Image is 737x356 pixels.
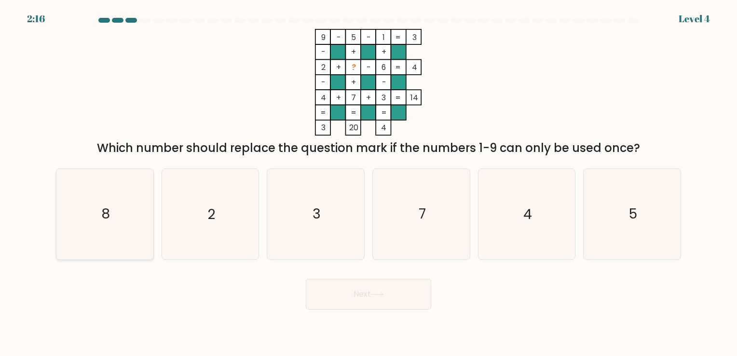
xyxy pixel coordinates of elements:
tspan: 4 [321,92,326,103]
tspan: 5 [352,32,356,43]
tspan: 14 [411,92,419,103]
tspan: + [352,47,356,58]
tspan: ? [352,62,356,73]
tspan: - [322,47,326,58]
tspan: = [351,107,357,118]
tspan: 1 [383,32,385,43]
tspan: 4 [412,62,417,73]
tspan: - [337,32,341,43]
tspan: + [352,77,356,88]
tspan: = [396,32,401,43]
text: 5 [629,205,637,224]
text: 4 [523,205,532,224]
tspan: - [382,77,386,88]
div: Level 4 [679,12,710,26]
tspan: + [367,92,371,103]
tspan: = [396,92,401,103]
tspan: 20 [349,123,358,134]
tspan: + [337,92,341,103]
tspan: = [321,107,327,118]
text: 7 [419,205,426,224]
text: 8 [101,205,110,224]
tspan: + [382,47,386,58]
tspan: - [367,32,371,43]
button: Next [306,279,431,310]
tspan: + [337,62,341,73]
tspan: 3 [321,123,326,134]
tspan: = [381,107,387,118]
text: 2 [207,205,215,224]
tspan: - [367,62,371,73]
tspan: 4 [382,123,387,134]
tspan: - [322,77,326,88]
div: 2:16 [27,12,45,26]
tspan: 3 [382,92,386,103]
tspan: 9 [321,32,326,43]
text: 3 [313,205,321,224]
tspan: 2 [321,62,326,73]
div: Which number should replace the question mark if the numbers 1-9 can only be used once? [62,139,675,157]
tspan: = [396,62,401,73]
tspan: 7 [352,92,356,103]
tspan: 3 [412,32,417,43]
tspan: 6 [382,62,386,73]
